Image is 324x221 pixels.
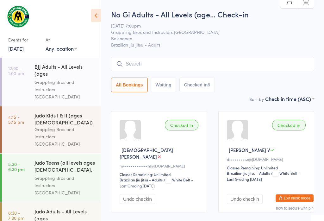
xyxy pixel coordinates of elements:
[179,78,215,92] button: Checked in6
[46,45,77,52] div: Any location
[8,210,24,220] time: 6:30 - 7:30 pm
[8,66,24,76] time: 12:00 - 1:00 pm
[34,174,96,196] div: Grappling Bros and Instructors [GEOGRAPHIC_DATA]
[2,106,101,153] a: 4:15 -5:15 pmJudo Kids I & II (ages [DEMOGRAPHIC_DATA])Grappling Bros and Instructors [GEOGRAPHIC...
[120,172,200,177] div: Classes Remaining: Unlimited
[8,45,24,52] a: [DATE]
[111,9,314,19] h2: No Gi Adults - All Levels (age… Check-in
[229,147,270,153] span: [PERSON_NAME] V
[120,177,163,182] div: Brazilian Jiu Jitsu - Adults
[6,5,30,28] img: Grappling Bros Belconnen
[276,194,314,202] button: Exit kiosk mode
[272,120,306,130] div: Checked in
[111,41,314,48] span: Brazilian Jiu Jitsu - Adults
[111,35,304,41] span: Belconnen
[120,163,200,168] div: m•••••••••••••h@[DOMAIN_NAME]
[165,120,198,130] div: Checked in
[34,112,96,126] div: Judo Kids I & II (ages [DEMOGRAPHIC_DATA])
[120,147,173,160] span: [DEMOGRAPHIC_DATA][PERSON_NAME]
[249,96,264,102] label: Sort by
[227,156,308,162] div: d•••••••••z@[DOMAIN_NAME]
[111,57,314,71] input: Search
[8,35,39,45] div: Events for
[208,82,210,87] div: 6
[2,154,101,202] a: 5:30 -6:30 pmJudo Teens (all levels ages [DEMOGRAPHIC_DATA], advanced belts ...Grappling Bros and...
[276,206,314,211] button: how to secure with pin
[120,194,155,204] button: Undo checkin
[8,114,24,124] time: 4:15 - 5:15 pm
[111,22,304,29] span: [DATE] 7:00pm
[46,35,77,45] div: At
[227,194,263,204] button: Undo checkin
[227,165,308,170] div: Classes Remaining: Unlimited
[34,79,96,100] div: Grappling Bros and Instructors [GEOGRAPHIC_DATA]
[8,161,25,172] time: 5:30 - 6:30 pm
[34,126,96,148] div: Grappling Bros and Instructors [GEOGRAPHIC_DATA]
[151,78,176,92] button: Waiting
[2,58,101,106] a: 12:00 -1:00 pmBJJ Adults - All Levels (ages [DEMOGRAPHIC_DATA]+)Grappling Bros and Instructors [G...
[227,170,270,176] div: Brazilian Jiu Jitsu - Adults
[111,78,148,92] button: All Bookings
[111,29,304,35] span: Grappling Bros and Instructors [GEOGRAPHIC_DATA]
[34,63,96,79] div: BJJ Adults - All Levels (ages [DEMOGRAPHIC_DATA]+)
[34,159,96,174] div: Judo Teens (all levels ages [DEMOGRAPHIC_DATA], advanced belts ...
[265,95,314,102] div: Check in time (ASC)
